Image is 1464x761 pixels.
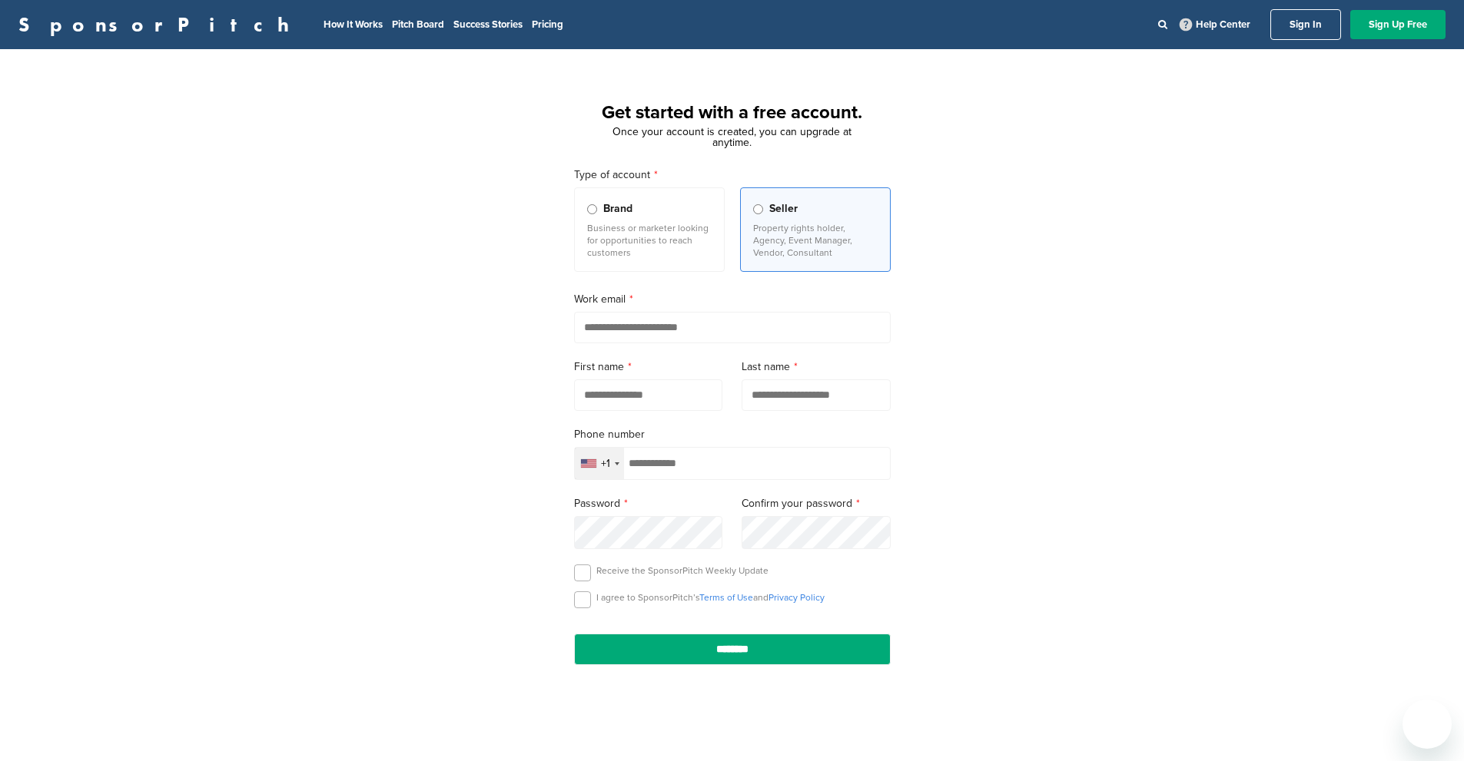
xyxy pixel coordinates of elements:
label: Phone number [574,426,891,443]
input: Seller Property rights holder, Agency, Event Manager, Vendor, Consultant [753,204,763,214]
a: Sign In [1270,9,1341,40]
label: Last name [742,359,891,376]
h1: Get started with a free account. [556,99,909,127]
p: Business or marketer looking for opportunities to reach customers [587,222,712,259]
a: How It Works [324,18,383,31]
label: First name [574,359,723,376]
div: +1 [601,458,610,469]
label: Work email [574,291,891,308]
span: Seller [769,200,798,217]
a: Sign Up Free [1350,10,1446,39]
iframe: Button to launch messaging window [1403,700,1452,749]
input: Brand Business or marketer looking for opportunities to reach customers [587,204,597,214]
a: Pricing [532,18,563,31]
span: Brand [603,200,632,217]
div: Selected country [575,448,624,479]
a: Help Center [1177,15,1253,34]
a: Terms of Use [699,592,753,603]
label: Type of account [574,167,891,184]
p: Receive the SponsorPitch Weekly Update [596,564,769,577]
label: Confirm your password [742,495,891,512]
a: Pitch Board [392,18,444,31]
a: Privacy Policy [769,592,825,603]
p: I agree to SponsorPitch’s and [596,591,825,604]
a: Success Stories [453,18,523,31]
label: Password [574,495,723,512]
a: SponsorPitch [18,15,299,35]
p: Property rights holder, Agency, Event Manager, Vendor, Consultant [753,222,878,259]
span: Once your account is created, you can upgrade at anytime. [612,125,852,149]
